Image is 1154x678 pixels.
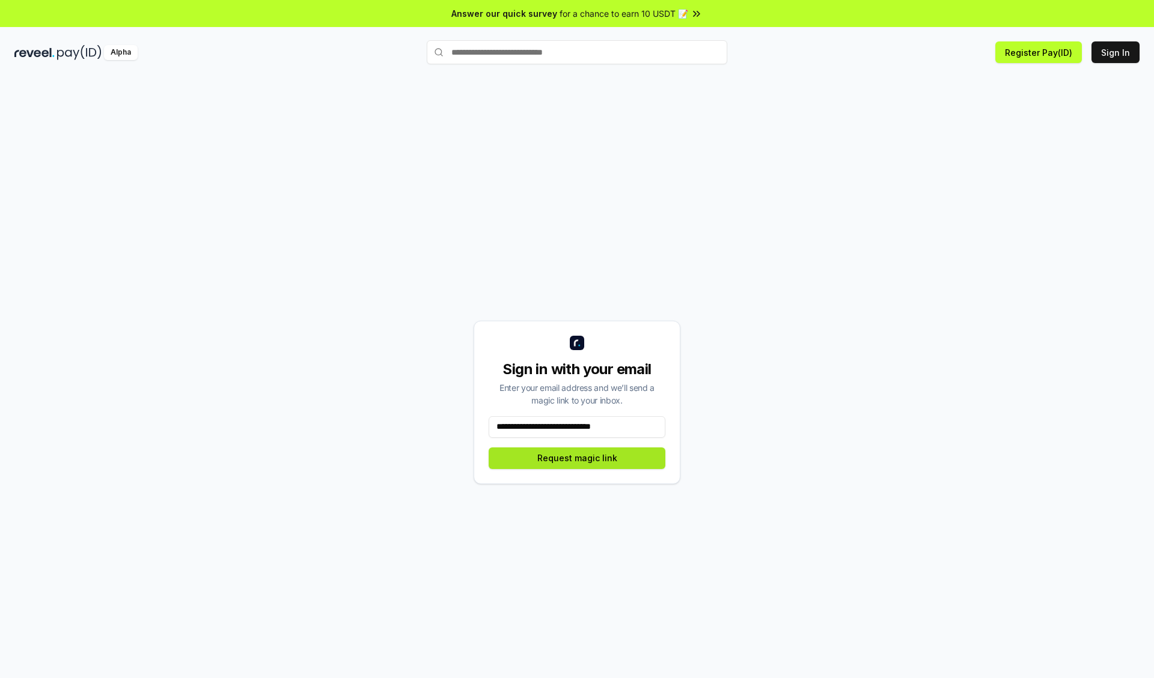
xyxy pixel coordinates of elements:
img: reveel_dark [14,45,55,60]
span: Answer our quick survey [451,7,557,20]
div: Sign in with your email [489,360,665,379]
button: Request magic link [489,447,665,469]
div: Enter your email address and we’ll send a magic link to your inbox. [489,381,665,407]
img: logo_small [570,336,584,350]
img: pay_id [57,45,102,60]
button: Sign In [1091,41,1140,63]
button: Register Pay(ID) [995,41,1082,63]
span: for a chance to earn 10 USDT 📝 [560,7,688,20]
div: Alpha [104,45,138,60]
